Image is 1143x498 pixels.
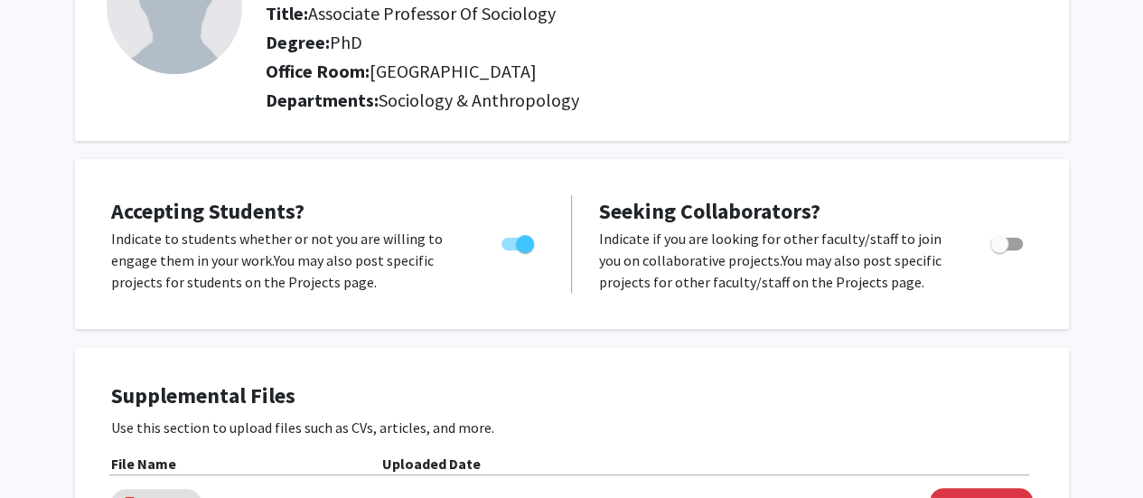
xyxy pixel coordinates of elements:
h2: Title: [266,3,978,24]
span: Seeking Collaborators? [599,197,820,225]
span: Accepting Students? [111,197,304,225]
h2: Degree: [266,32,978,53]
p: Use this section to upload files such as CVs, articles, and more. [111,417,1033,438]
p: Indicate to students whether or not you are willing to engage them in your work. You may also pos... [111,228,467,293]
span: Associate Professor Of Sociology [308,2,556,24]
b: Uploaded Date [382,455,481,473]
b: File Name [111,455,176,473]
h2: Office Room: [266,61,978,82]
span: PhD [330,31,362,53]
span: Sociology & Anthropology [379,89,579,111]
iframe: Chat [14,417,77,484]
p: Indicate if you are looking for other faculty/staff to join you on collaborative projects. You ma... [599,228,956,293]
h2: Departments: [252,89,1050,111]
div: Toggle [494,228,544,255]
span: [GEOGRAPHIC_DATA] [370,60,537,82]
h4: Supplemental Files [111,383,1033,409]
div: Toggle [983,228,1033,255]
